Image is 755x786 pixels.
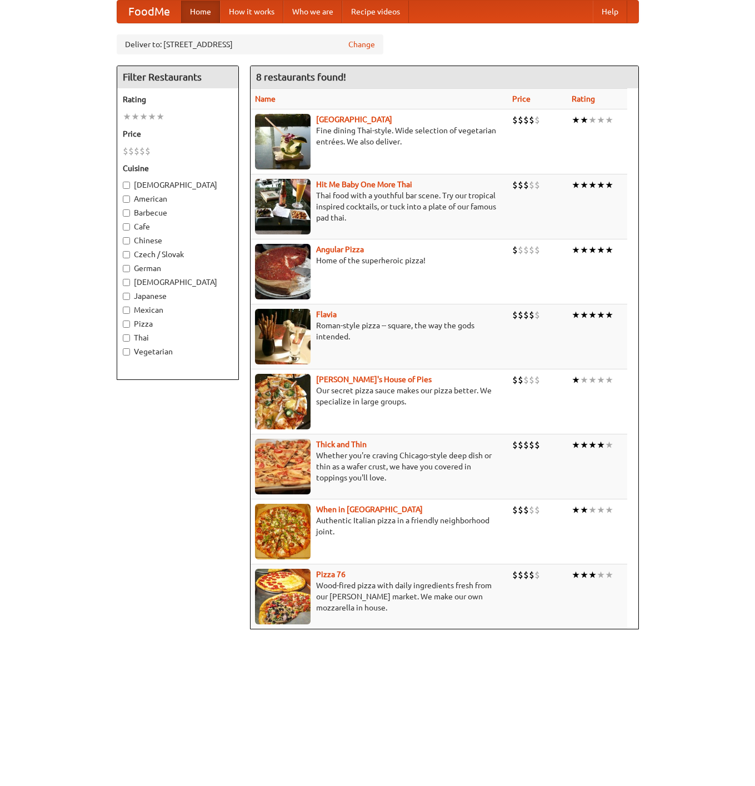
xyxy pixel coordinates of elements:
[534,439,540,451] li: $
[534,244,540,256] li: $
[605,504,613,516] li: ★
[255,94,276,103] a: Name
[597,439,605,451] li: ★
[534,114,540,126] li: $
[123,293,130,300] input: Japanese
[255,450,504,483] p: Whether you're craving Chicago-style deep dish or thin as a wafer crust, we have you covered in t...
[256,72,346,82] ng-pluralize: 8 restaurants found!
[123,332,233,343] label: Thai
[123,251,130,258] input: Czech / Slovak
[123,128,233,139] h5: Price
[255,580,504,613] p: Wood-fired pizza with daily ingredients fresh from our [PERSON_NAME] market. We make our own mozz...
[283,1,342,23] a: Who we are
[529,504,534,516] li: $
[316,115,392,124] a: [GEOGRAPHIC_DATA]
[572,569,580,581] li: ★
[139,145,145,157] li: $
[588,244,597,256] li: ★
[572,114,580,126] li: ★
[529,244,534,256] li: $
[512,569,518,581] li: $
[123,249,233,260] label: Czech / Slovak
[523,504,529,516] li: $
[518,374,523,386] li: $
[518,179,523,191] li: $
[518,439,523,451] li: $
[316,245,364,254] a: Angular Pizza
[512,94,531,103] a: Price
[123,321,130,328] input: Pizza
[316,310,337,319] a: Flavia
[523,114,529,126] li: $
[580,309,588,321] li: ★
[512,244,518,256] li: $
[117,66,238,88] h4: Filter Restaurants
[316,440,367,449] b: Thick and Thin
[534,504,540,516] li: $
[255,309,311,364] img: flavia.jpg
[588,374,597,386] li: ★
[316,180,412,189] a: Hit Me Baby One More Thai
[534,569,540,581] li: $
[342,1,409,23] a: Recipe videos
[123,334,130,342] input: Thai
[123,207,233,218] label: Barbecue
[316,570,346,579] a: Pizza 76
[117,34,383,54] div: Deliver to: [STREET_ADDRESS]
[572,94,595,103] a: Rating
[580,114,588,126] li: ★
[580,179,588,191] li: ★
[588,439,597,451] li: ★
[316,505,423,514] b: When in [GEOGRAPHIC_DATA]
[572,179,580,191] li: ★
[220,1,283,23] a: How it works
[255,244,311,299] img: angular.jpg
[148,111,156,123] li: ★
[572,309,580,321] li: ★
[123,193,233,204] label: American
[255,515,504,537] p: Authentic Italian pizza in a friendly neighborhood joint.
[255,320,504,342] p: Roman-style pizza -- square, the way the gods intended.
[512,374,518,386] li: $
[605,309,613,321] li: ★
[588,179,597,191] li: ★
[255,179,311,234] img: babythai.jpg
[512,309,518,321] li: $
[529,114,534,126] li: $
[534,309,540,321] li: $
[145,145,151,157] li: $
[572,504,580,516] li: ★
[597,569,605,581] li: ★
[255,374,311,429] img: luigis.jpg
[255,125,504,147] p: Fine dining Thai-style. Wide selection of vegetarian entrées. We also deliver.
[523,244,529,256] li: $
[518,504,523,516] li: $
[588,504,597,516] li: ★
[123,196,130,203] input: American
[123,179,233,191] label: [DEMOGRAPHIC_DATA]
[123,291,233,302] label: Japanese
[139,111,148,123] li: ★
[123,94,233,105] h5: Rating
[255,385,504,407] p: Our secret pizza sauce makes our pizza better. We specialize in large groups.
[605,439,613,451] li: ★
[128,145,134,157] li: $
[523,309,529,321] li: $
[131,111,139,123] li: ★
[512,179,518,191] li: $
[123,111,131,123] li: ★
[255,504,311,559] img: wheninrome.jpg
[580,244,588,256] li: ★
[123,318,233,329] label: Pizza
[512,504,518,516] li: $
[523,374,529,386] li: $
[597,309,605,321] li: ★
[518,244,523,256] li: $
[123,221,233,232] label: Cafe
[512,114,518,126] li: $
[123,279,130,286] input: [DEMOGRAPHIC_DATA]
[588,114,597,126] li: ★
[572,439,580,451] li: ★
